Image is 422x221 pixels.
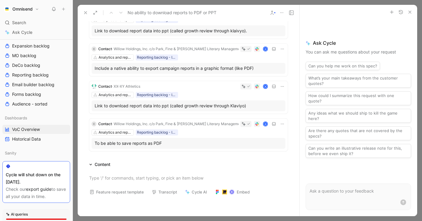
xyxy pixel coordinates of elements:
div: Link to download report data into ppt (called growth review through Klaviyo) [95,102,282,109]
div: C [92,47,96,51]
span: DeCo backlog [12,62,40,68]
span: Contact [98,84,112,89]
a: Forms backlog [2,90,70,99]
span: Email builder backlog [12,82,54,88]
div: Cycle will shut down on the [DATE]. [6,171,67,186]
a: Email builder backlog [2,80,70,89]
div: Analytics and reports [99,54,132,60]
a: VoC Overview [2,125,70,134]
div: K [264,84,268,88]
span: · Willow Holdings, Inc. c/o Park, Fine & [PERSON_NAME] Literary Management [112,47,243,51]
span: · Willow Holdings, Inc. c/o Park, Fine & [PERSON_NAME] Literary Management [112,122,243,126]
span: Search [12,19,26,26]
img: Omnisend [4,6,10,12]
a: Expansion backlog [2,41,70,50]
div: Reporting backlog - Import 2 [DATE] 15:05 [137,129,177,135]
img: logo [92,84,96,89]
div: Analytics and reports [99,92,132,98]
button: Cycle AI [182,188,210,196]
h1: Omnisend [12,6,33,12]
span: Contact [98,47,112,51]
span: Sanity [5,150,16,156]
span: Reporting backlog [12,72,49,78]
span: Historical Data [12,136,41,142]
a: export guide [26,187,51,192]
span: Contact [98,122,112,126]
a: Historical Data [2,135,70,144]
button: Are there any quotes that are not covered by the specs? [306,126,411,140]
span: No ability to download reports to PDF or PPT [128,9,216,16]
button: Can you write an illustrative release note for this, before we even ship it? [306,144,411,158]
button: Any ideas what we should ship to kill the game here? [306,109,411,123]
button: What’s your main takeaways from the customer quotes? [306,74,411,88]
div: Sanity [2,148,70,159]
div: Analytics and reports [99,129,132,135]
div: Content [95,161,110,168]
div: To be able to save reports as PDF [95,140,282,147]
div: Include a native ability to export campaign reports in a graphic format (like PDF) [95,65,282,72]
div: K [264,122,268,126]
span: · XX-XY Athletics [112,84,140,89]
div: Content [87,161,113,168]
div: Reporting backlog - Import 4 [DATE] 15:26 [137,92,177,98]
div: K [264,47,268,51]
p: You can ask me questions about your request [306,48,411,56]
button: How could I summarize this request with one quote? [306,91,411,105]
div: C [92,122,96,126]
div: DashboardsVoC OverviewHistorical Data [2,113,70,144]
span: Ask Cycle [306,39,411,47]
a: DeCo backlog [2,61,70,70]
a: Audience - sorted [2,99,70,109]
a: Ask Cycle [2,28,70,37]
span: MO backlog [12,53,36,59]
div: Sanity [2,148,70,158]
a: MO backlog [2,51,70,60]
span: Dashboards [5,115,27,121]
span: Ask Cycle [12,29,32,36]
button: Can you help me work on this spec? [306,62,380,70]
span: Audience - sorted [12,101,47,107]
div: Link to download report data into ppt (called growth review through klaivyo). [95,27,282,34]
div: Search [2,18,70,27]
button: Feature request template [87,188,147,196]
div: Check our to save all your data in time. [6,186,67,200]
span: VoC Overview [12,126,40,132]
span: Expansion backlog [12,43,50,49]
button: Transcript [149,188,180,196]
div: Dashboards [2,113,70,122]
span: Forms backlog [12,91,41,97]
div: Reporting backlog - Import 2 [DATE] 15:05 [137,54,177,60]
button: Embed [212,188,252,196]
div: AI queries [6,211,28,217]
a: Reporting backlog [2,70,70,80]
button: OmnisendOmnisend [2,5,41,13]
